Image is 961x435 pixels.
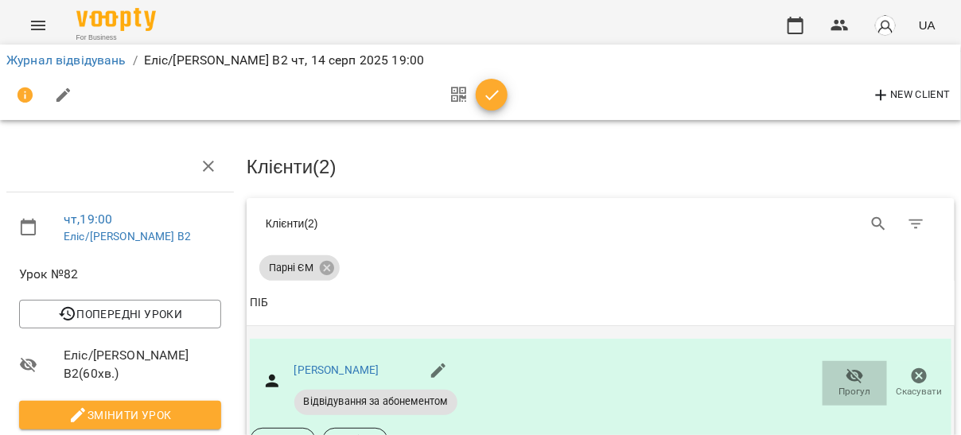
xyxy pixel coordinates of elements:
[259,255,340,281] div: Парні ЄМ
[19,6,57,45] button: Menu
[250,293,268,313] div: ПІБ
[872,86,951,105] span: New Client
[294,363,379,376] a: [PERSON_NAME]
[259,261,323,275] span: Парні ЄМ
[919,17,936,33] span: UA
[247,198,955,249] div: Table Toolbar
[64,230,191,243] a: Еліс/[PERSON_NAME] В2
[64,346,221,383] span: Еліс/[PERSON_NAME] В2 ( 60 хв. )
[860,205,898,243] button: Search
[266,216,589,231] div: Клієнти ( 2 )
[874,14,897,37] img: avatar_s.png
[6,51,955,70] nav: breadcrumb
[19,265,221,284] span: Урок №82
[133,51,138,70] li: /
[294,394,457,409] span: Відвідування за абонементом
[839,385,871,398] span: Прогул
[32,406,208,425] span: Змінити урок
[897,205,936,243] button: Фільтр
[887,361,951,406] button: Скасувати
[76,33,156,43] span: For Business
[6,52,126,68] a: Журнал відвідувань
[823,361,887,406] button: Прогул
[868,83,955,108] button: New Client
[144,51,425,70] p: Еліс/[PERSON_NAME] В2 чт, 14 серп 2025 19:00
[32,305,208,324] span: Попередні уроки
[250,293,268,313] div: Sort
[250,293,951,313] span: ПІБ
[897,385,943,398] span: Скасувати
[912,10,942,40] button: UA
[76,8,156,31] img: Voopty Logo
[19,300,221,328] button: Попередні уроки
[19,401,221,429] button: Змінити урок
[64,212,112,227] a: чт , 19:00
[247,157,955,177] h3: Клієнти ( 2 )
